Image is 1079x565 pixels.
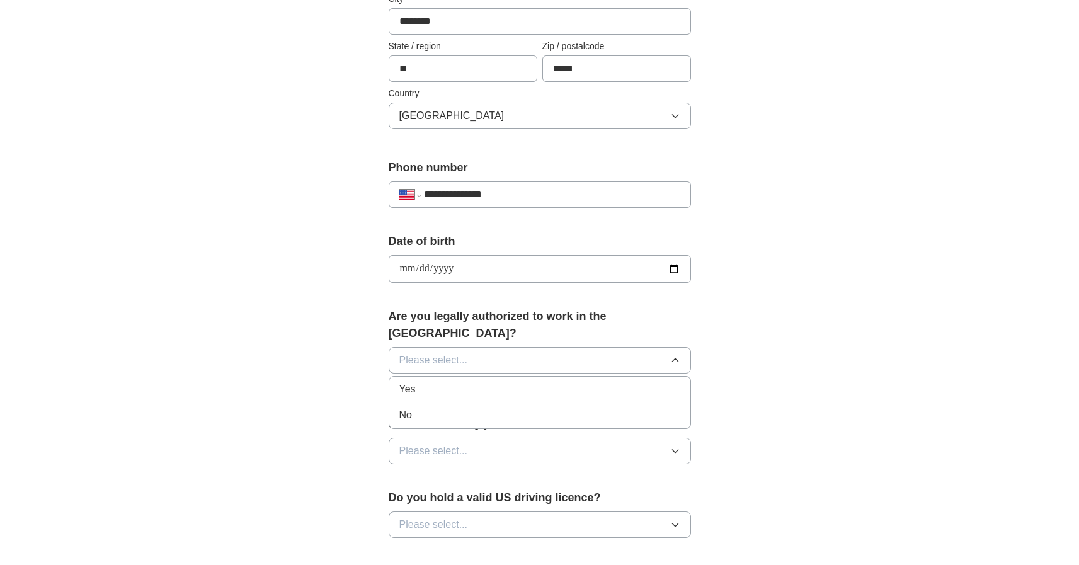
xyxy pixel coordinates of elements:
span: No [399,408,412,423]
label: Zip / postalcode [542,40,691,53]
button: Please select... [389,511,691,538]
span: Please select... [399,517,468,532]
button: Please select... [389,347,691,374]
label: Do you hold a valid US driving licence? [389,489,691,506]
button: Please select... [389,438,691,464]
span: [GEOGRAPHIC_DATA] [399,108,505,123]
label: Are you legally authorized to work in the [GEOGRAPHIC_DATA]? [389,308,691,342]
label: Date of birth [389,233,691,250]
label: Country [389,87,691,100]
span: Please select... [399,353,468,368]
label: State / region [389,40,537,53]
span: Please select... [399,443,468,459]
span: Yes [399,382,416,397]
button: [GEOGRAPHIC_DATA] [389,103,691,129]
label: Phone number [389,159,691,176]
